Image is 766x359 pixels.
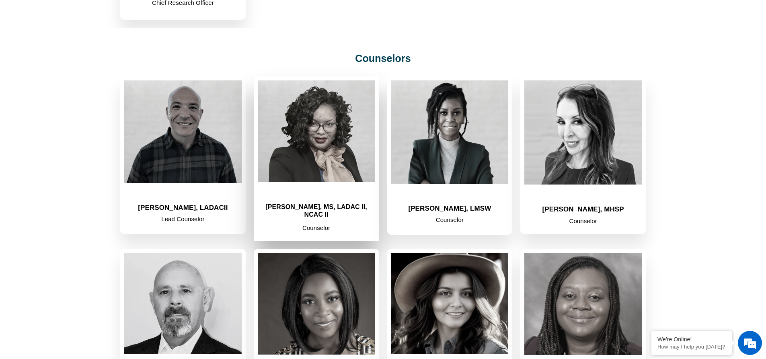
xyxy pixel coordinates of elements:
[124,80,242,183] img: Will-Campbell-Counselor-National Addiction Specialists Provider 1
[391,205,509,213] h2: [PERSON_NAME], LMSW
[54,42,147,53] div: Chat with us now
[391,215,509,225] p: Counselor
[132,4,151,23] div: Minimize live chat window
[657,344,726,350] p: How may I help you today?
[258,80,375,182] img: ShaVonya-Stephens-LADAC-Counselor-National Addiction Specialists
[47,101,111,183] span: We're online!
[177,52,589,64] h2: Counselors
[391,80,509,183] img: Sherry_McMillan_Counselor-National Addiction Specialists Provider
[524,80,642,185] img: Elizabeth Holman - Counselor of National Addiction Specialists
[9,41,21,53] div: Navigation go back
[524,205,642,213] h2: [PERSON_NAME], MHSP
[4,220,153,248] textarea: Type your message and hit 'Enter'
[524,216,642,226] p: Counselor
[657,336,726,343] div: We're Online!
[124,204,242,212] h2: [PERSON_NAME], LADACII
[258,223,375,233] p: Counselor
[124,214,242,224] p: Lead Counselor
[258,203,375,218] h2: [PERSON_NAME], MS, LADAC II, NCAC II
